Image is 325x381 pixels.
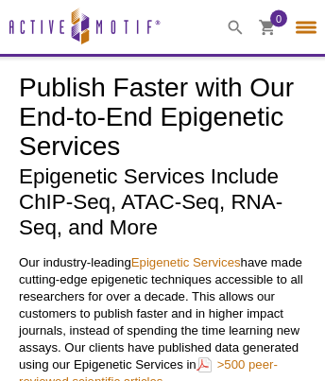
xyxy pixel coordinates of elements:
a: Epigenetic Services [131,255,241,269]
span: 0 [276,9,282,26]
a: 0 [259,19,276,39]
h2: Epigenetic Services Include ChIP-Seq, ATAC-Seq, RNA-Seq, and More [19,164,306,240]
h1: Publish Faster with Our End-to-End Epigenetic Services [19,74,306,164]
